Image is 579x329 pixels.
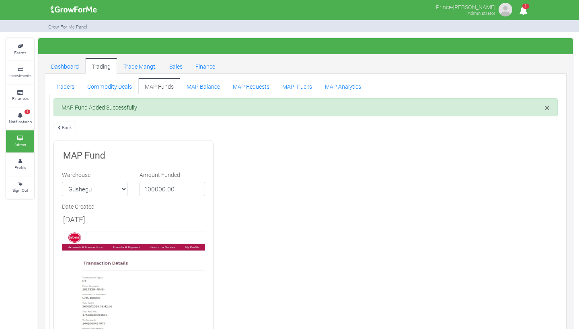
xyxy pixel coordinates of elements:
a: Investments [6,61,34,83]
span: × [545,102,550,114]
img: growforme image [497,2,513,18]
input: 0.00 [140,182,205,196]
small: Admin [14,142,26,147]
a: Admin [6,130,34,152]
small: Administrator [468,10,495,16]
a: Commodity Deals [81,78,138,94]
a: Finance [189,58,222,74]
a: Dashboard [45,58,85,74]
small: Notifications [9,119,32,124]
span: 1 [25,110,30,114]
label: Warehouse [62,171,90,179]
small: Farms [14,50,26,55]
span: 1 [522,4,529,9]
a: Profile [6,153,34,175]
h5: [DATE] [63,215,204,224]
a: Trade Mangt. [117,58,163,74]
a: Traders [49,78,81,94]
label: Date Created [62,202,94,211]
a: MAP Analytics [318,78,368,94]
div: MAP Fund Added Successfully [53,98,558,117]
a: Sales [163,58,189,74]
p: Prince-[PERSON_NAME] [436,2,495,11]
a: 1 [515,8,531,15]
img: growforme image [48,2,100,18]
a: Farms [6,39,34,61]
a: Sign Out [6,177,34,199]
a: Back [53,121,76,134]
small: Investments [9,73,31,78]
a: MAP Requests [226,78,276,94]
label: Amount Funded [140,171,180,179]
small: Grow For Me Panel [48,24,87,30]
a: 1 Notifications [6,108,34,130]
small: Profile [14,164,26,170]
b: MAP Fund [63,149,105,161]
a: Finances [6,85,34,107]
small: Finances [12,95,29,101]
button: Close [545,103,550,112]
small: Sign Out [12,187,28,193]
a: MAP Balance [180,78,226,94]
a: MAP Funds [138,78,180,94]
a: Trading [85,58,117,74]
a: MAP Trucks [276,78,318,94]
i: Notifications [515,2,531,20]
